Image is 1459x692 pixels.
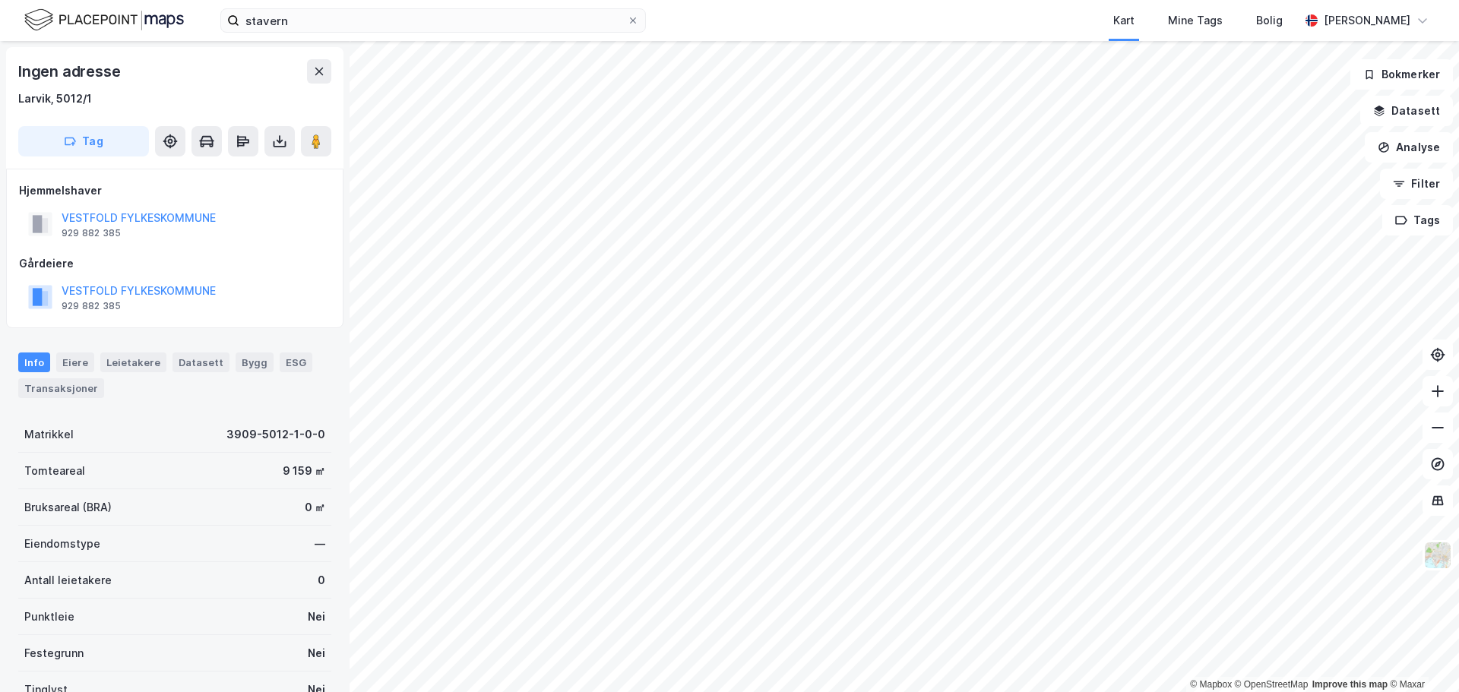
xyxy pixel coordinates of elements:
div: Larvik, 5012/1 [18,90,92,108]
div: Ingen adresse [18,59,123,84]
button: Bokmerker [1350,59,1453,90]
img: Z [1423,541,1452,570]
a: Improve this map [1312,679,1388,690]
div: Bolig [1256,11,1283,30]
a: OpenStreetMap [1235,679,1309,690]
div: 0 [318,571,325,589]
div: Kart [1113,11,1135,30]
div: Mine Tags [1168,11,1223,30]
div: Tomteareal [24,462,85,480]
iframe: Chat Widget [1383,619,1459,692]
div: Eiere [56,352,94,372]
img: logo.f888ab2527a4732fd821a326f86c7f29.svg [24,7,184,33]
div: Matrikkel [24,425,74,444]
div: [PERSON_NAME] [1324,11,1410,30]
div: ESG [280,352,312,372]
div: Info [18,352,50,372]
a: Mapbox [1190,679,1232,690]
div: 929 882 385 [62,227,121,239]
input: Søk på adresse, matrikkel, gårdeiere, leietakere eller personer [239,9,627,32]
div: 0 ㎡ [305,498,325,517]
div: Festegrunn [24,644,84,662]
div: Bruksareal (BRA) [24,498,112,517]
div: Leietakere [100,352,166,372]
button: Analyse [1365,132,1453,163]
div: Kontrollprogram for chat [1383,619,1459,692]
div: 9 159 ㎡ [283,462,325,480]
div: Hjemmelshaver [19,182,331,200]
div: Bygg [236,352,274,372]
div: Transaksjoner [18,378,104,398]
div: Antall leietakere [24,571,112,589]
div: Eiendomstype [24,535,100,553]
button: Datasett [1360,96,1453,126]
div: Nei [308,644,325,662]
div: Datasett [172,352,229,372]
div: Nei [308,608,325,626]
div: Punktleie [24,608,74,626]
div: Gårdeiere [19,254,331,273]
div: — [315,535,325,553]
button: Tags [1382,205,1453,235]
button: Filter [1380,169,1453,199]
div: 929 882 385 [62,300,121,312]
button: Tag [18,126,149,156]
div: 3909-5012-1-0-0 [226,425,325,444]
